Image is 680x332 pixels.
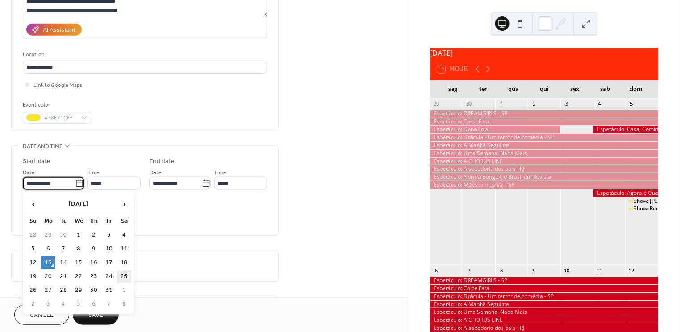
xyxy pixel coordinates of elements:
[430,181,658,189] div: Espetáculo: Mães, o musical - SP
[430,316,658,324] div: Espetáculo: A CHORUS LINE
[102,298,116,311] td: 7
[430,324,658,332] div: Espetáculo: A sabedoria dos pais - RJ
[149,157,174,166] div: End date
[56,298,70,311] td: 4
[56,284,70,297] td: 28
[465,101,472,107] div: 30
[41,195,116,214] th: [DATE]
[563,101,570,107] div: 3
[71,270,86,283] td: 22
[430,142,658,149] div: Espetáculo: A Manhã Seguinte
[531,267,537,274] div: 9
[117,195,131,213] span: ›
[26,195,40,213] span: ‹
[26,256,40,269] td: 12
[26,229,40,242] td: 28
[56,242,70,255] td: 7
[117,229,131,242] td: 4
[465,267,472,274] div: 7
[102,215,116,228] th: Fr
[41,284,55,297] td: 27
[56,215,70,228] th: Tu
[102,256,116,269] td: 17
[30,311,54,320] span: Cancel
[590,80,620,98] div: sab
[41,298,55,311] td: 3
[41,256,55,269] td: 13
[433,101,440,107] div: 29
[430,150,658,157] div: Espetáculo: Uma Semana, Nada Mais
[430,293,658,300] div: Espetáculo: Drácula - Um terror de comédia - SP
[56,256,70,269] td: 14
[430,173,658,181] div: Espetáculo: Norma Bengell, o Brasil em Revista
[23,100,90,110] div: Event color
[433,267,440,274] div: 6
[596,101,602,107] div: 4
[430,301,658,308] div: Espetáculo: A Manhã Seguinte
[41,242,55,255] td: 6
[87,215,101,228] th: Th
[88,311,103,320] span: Save
[26,270,40,283] td: 19
[626,197,658,205] div: Show: Leonardo
[26,242,40,255] td: 5
[117,242,131,255] td: 11
[430,118,658,126] div: Espetáculo: Corte Fatal
[87,270,101,283] td: 23
[214,168,227,178] span: Time
[430,165,658,173] div: Espetáculo: A sabedoria dos pais - RJ
[87,298,101,311] td: 6
[430,277,658,284] div: Espetáculo: DREAMGIRLS - SP
[71,284,86,297] td: 29
[14,305,69,325] button: Cancel
[430,48,658,58] div: [DATE]
[563,267,570,274] div: 10
[498,101,505,107] div: 1
[71,256,86,269] td: 15
[149,168,162,178] span: Date
[117,270,131,283] td: 25
[468,80,498,98] div: ter
[26,215,40,228] th: Su
[531,101,537,107] div: 2
[33,81,83,90] span: Link to Google Maps
[44,114,77,123] span: #F8E71CFF
[26,298,40,311] td: 2
[102,270,116,283] td: 24
[560,80,590,98] div: sex
[498,267,505,274] div: 8
[41,229,55,242] td: 29
[430,285,658,292] div: Espetáculo: Corte Fatal
[498,80,529,98] div: qua
[102,284,116,297] td: 31
[73,305,119,325] button: Save
[23,50,265,59] div: Location
[529,80,560,98] div: qui
[71,215,86,228] th: We
[628,101,635,107] div: 5
[628,267,635,274] div: 12
[626,205,658,213] div: Show: Rock Festival Nova Iguaçu - RJ
[117,284,131,297] td: 1
[23,157,50,166] div: Start date
[430,134,658,141] div: Espetáculo: Drácula - Um terror de comédia - SP
[437,80,468,98] div: seg
[430,308,658,316] div: Espetáculo: Uma Semana, Nada Mais
[71,242,86,255] td: 8
[43,26,75,35] div: AI Assistant
[102,229,116,242] td: 3
[117,298,131,311] td: 8
[87,229,101,242] td: 2
[56,270,70,283] td: 21
[621,80,651,98] div: dom
[102,242,116,255] td: 10
[87,284,101,297] td: 30
[23,168,35,178] span: Date
[117,256,131,269] td: 18
[430,126,560,133] div: Espetáculo: Dona Lola
[41,270,55,283] td: 20
[26,284,40,297] td: 26
[593,126,658,133] div: Espetáculo: Casa, Comida e Alma Lavada - SP
[430,110,658,118] div: Espetáculo: DREAMGIRLS - SP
